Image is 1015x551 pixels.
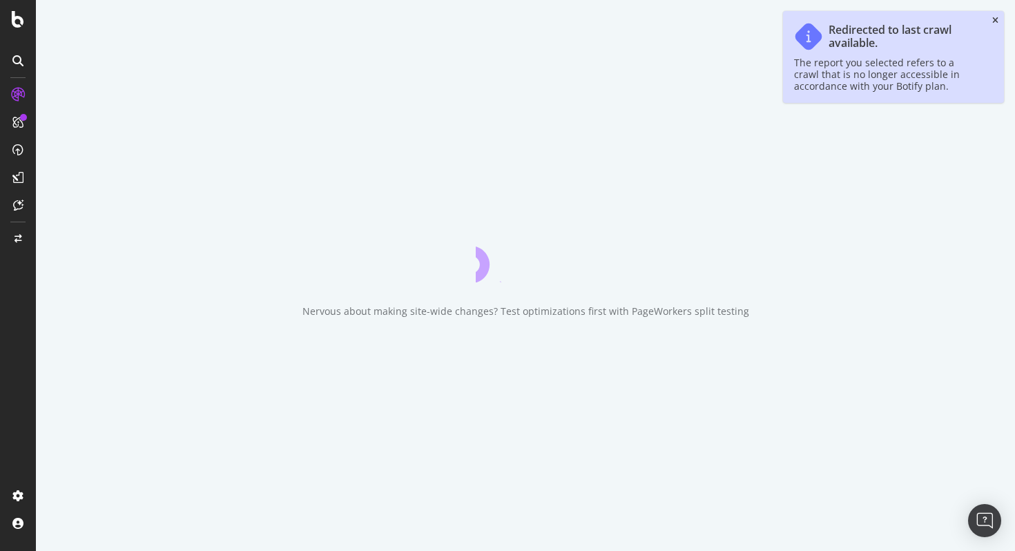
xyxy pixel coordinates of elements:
[476,233,575,282] div: animation
[302,304,749,318] div: Nervous about making site-wide changes? Test optimizations first with PageWorkers split testing
[794,57,979,92] div: The report you selected refers to a crawl that is no longer accessible in accordance with your Bo...
[968,504,1001,537] div: Open Intercom Messenger
[992,17,998,25] div: close toast
[829,23,979,50] div: Redirected to last crawl available.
